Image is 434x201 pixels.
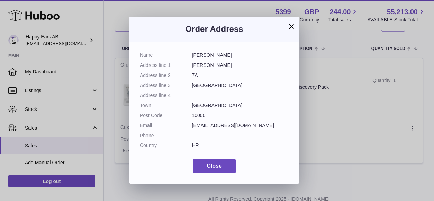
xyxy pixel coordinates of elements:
dd: HR [192,142,289,149]
dd: [PERSON_NAME] [192,62,289,69]
dt: Address line 4 [140,92,192,99]
dt: Address line 3 [140,82,192,89]
dt: Address line 2 [140,72,192,79]
dt: Country [140,142,192,149]
dd: [PERSON_NAME] [192,52,289,59]
dd: 7A [192,72,289,79]
dt: Post Code [140,112,192,119]
h3: Order Address [140,24,289,35]
dd: [GEOGRAPHIC_DATA] [192,82,289,89]
button: Close [193,159,236,173]
dd: [GEOGRAPHIC_DATA] [192,102,289,109]
dt: Address line 1 [140,62,192,69]
dt: Name [140,52,192,59]
dt: Email [140,122,192,129]
dt: Phone [140,132,192,139]
span: Close [207,163,222,169]
dd: 10000 [192,112,289,119]
dt: Town [140,102,192,109]
dd: [EMAIL_ADDRESS][DOMAIN_NAME] [192,122,289,129]
button: × [287,22,296,30]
